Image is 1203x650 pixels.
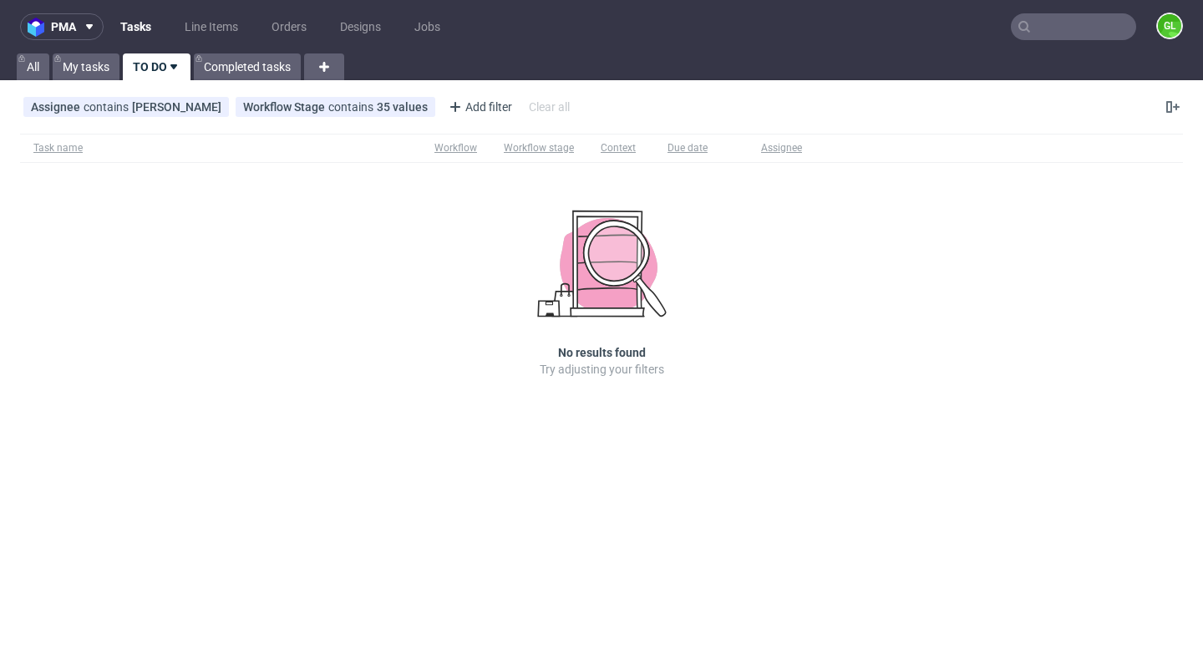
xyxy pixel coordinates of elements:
span: Task name [33,141,408,155]
div: [PERSON_NAME] [132,100,221,114]
span: Due date [667,141,734,155]
span: Workflow Stage [243,100,328,114]
span: contains [328,100,377,114]
div: Clear all [525,95,573,119]
figcaption: GL [1158,14,1181,38]
div: Context [601,141,641,155]
button: pma [20,13,104,40]
a: Designs [330,13,391,40]
div: 35 values [377,100,428,114]
a: Tasks [110,13,161,40]
div: Add filter [442,94,515,120]
a: All [17,53,49,80]
h3: No results found [558,344,646,361]
span: pma [51,21,76,33]
span: contains [84,100,132,114]
a: My tasks [53,53,119,80]
span: Assignee [31,100,84,114]
div: Workflow [434,141,477,155]
div: Workflow stage [504,141,574,155]
img: logo [28,18,51,37]
a: Jobs [404,13,450,40]
div: Assignee [761,141,802,155]
a: Completed tasks [194,53,301,80]
p: Try adjusting your filters [540,361,664,378]
a: Line Items [175,13,248,40]
a: Orders [261,13,317,40]
a: TO DO [123,53,190,80]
